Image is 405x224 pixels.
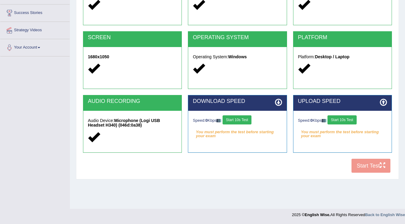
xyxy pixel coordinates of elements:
div: Speed: Kbps [298,115,387,126]
strong: 1680x1050 [88,54,109,59]
a: Your Account [0,39,70,54]
a: Strategy Videos [0,22,70,37]
h5: Audio Device: [88,118,177,128]
em: You must perform the test before starting your exam [193,127,282,137]
h5: Operating System: [193,55,282,59]
h5: Platform: [298,55,387,59]
strong: 0 [310,118,313,123]
button: Start 10s Test [327,115,356,124]
div: 2025 © All Rights Reserved [292,209,405,218]
img: ajax-loader-fb-connection.gif [216,119,221,122]
strong: 0 [206,118,208,123]
h2: OPERATING SYSTEM [193,35,282,41]
h2: PLATFORM [298,35,387,41]
h2: DOWNLOAD SPEED [193,98,282,104]
strong: Windows [228,54,247,59]
a: Success Stories [0,5,70,20]
div: Speed: Kbps [193,115,282,126]
img: ajax-loader-fb-connection.gif [322,119,327,122]
strong: English Wise. [305,212,330,217]
h2: SCREEN [88,35,177,41]
strong: Desktop / Laptop [315,54,350,59]
a: Back to English Wise [365,212,405,217]
em: You must perform the test before starting your exam [298,127,387,137]
h2: AUDIO RECORDING [88,98,177,104]
h2: UPLOAD SPEED [298,98,387,104]
button: Start 10s Test [223,115,251,124]
strong: Microphone (Logi USB Headset H340) (046d:0a38) [88,118,160,127]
